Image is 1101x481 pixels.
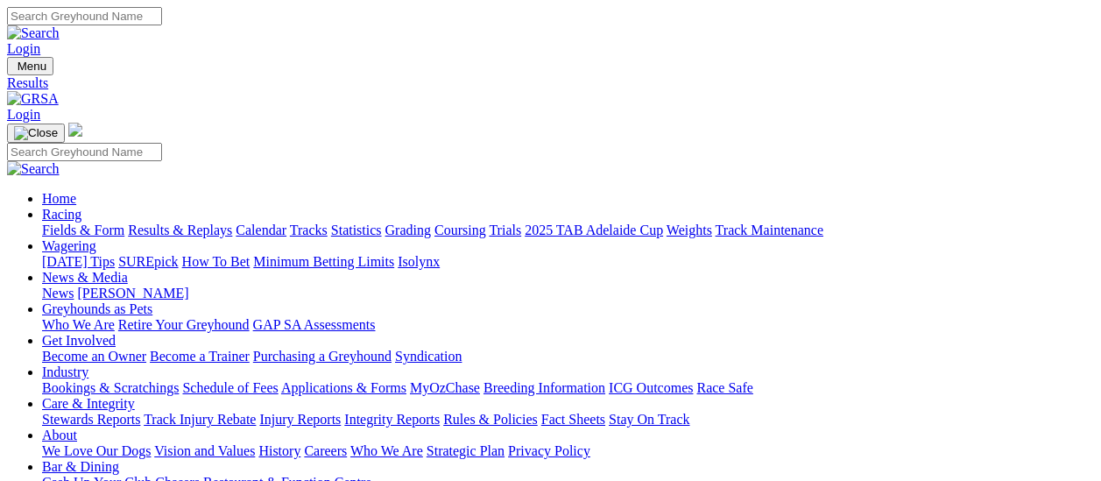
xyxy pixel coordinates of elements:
[7,41,40,56] a: Login
[154,443,255,458] a: Vision and Values
[7,75,1094,91] a: Results
[7,57,53,75] button: Toggle navigation
[42,412,140,427] a: Stewards Reports
[427,443,505,458] a: Strategic Plan
[7,161,60,177] img: Search
[42,301,152,316] a: Greyhounds as Pets
[42,380,179,395] a: Bookings & Scratchings
[42,333,116,348] a: Get Involved
[7,7,162,25] input: Search
[42,380,1094,396] div: Industry
[281,380,406,395] a: Applications & Forms
[42,428,77,442] a: About
[14,126,58,140] img: Close
[118,317,250,332] a: Retire Your Greyhound
[77,286,188,301] a: [PERSON_NAME]
[331,223,382,237] a: Statistics
[42,349,146,364] a: Become an Owner
[253,254,394,269] a: Minimum Betting Limits
[508,443,590,458] a: Privacy Policy
[7,25,60,41] img: Search
[716,223,823,237] a: Track Maintenance
[128,223,232,237] a: Results & Replays
[483,380,605,395] a: Breeding Information
[42,223,1094,238] div: Racing
[7,124,65,143] button: Toggle navigation
[609,380,693,395] a: ICG Outcomes
[42,396,135,411] a: Care & Integrity
[434,223,486,237] a: Coursing
[609,412,689,427] a: Stay On Track
[304,443,347,458] a: Careers
[344,412,440,427] a: Integrity Reports
[541,412,605,427] a: Fact Sheets
[7,107,40,122] a: Login
[253,317,376,332] a: GAP SA Assessments
[42,238,96,253] a: Wagering
[7,143,162,161] input: Search
[42,191,76,206] a: Home
[182,254,251,269] a: How To Bet
[68,123,82,137] img: logo-grsa-white.png
[42,459,119,474] a: Bar & Dining
[350,443,423,458] a: Who We Are
[42,349,1094,364] div: Get Involved
[395,349,462,364] a: Syndication
[236,223,286,237] a: Calendar
[443,412,538,427] a: Rules & Policies
[42,286,74,301] a: News
[150,349,250,364] a: Become a Trainer
[42,223,124,237] a: Fields & Form
[42,254,115,269] a: [DATE] Tips
[42,412,1094,428] div: Care & Integrity
[410,380,480,395] a: MyOzChase
[42,270,128,285] a: News & Media
[290,223,328,237] a: Tracks
[385,223,431,237] a: Grading
[253,349,392,364] a: Purchasing a Greyhound
[259,412,341,427] a: Injury Reports
[42,254,1094,270] div: Wagering
[42,317,1094,333] div: Greyhounds as Pets
[667,223,712,237] a: Weights
[42,364,88,379] a: Industry
[7,91,59,107] img: GRSA
[42,207,81,222] a: Racing
[258,443,300,458] a: History
[696,380,752,395] a: Race Safe
[118,254,178,269] a: SUREpick
[42,443,151,458] a: We Love Our Dogs
[144,412,256,427] a: Track Injury Rebate
[398,254,440,269] a: Isolynx
[42,286,1094,301] div: News & Media
[42,443,1094,459] div: About
[525,223,663,237] a: 2025 TAB Adelaide Cup
[18,60,46,73] span: Menu
[42,317,115,332] a: Who We Are
[182,380,278,395] a: Schedule of Fees
[489,223,521,237] a: Trials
